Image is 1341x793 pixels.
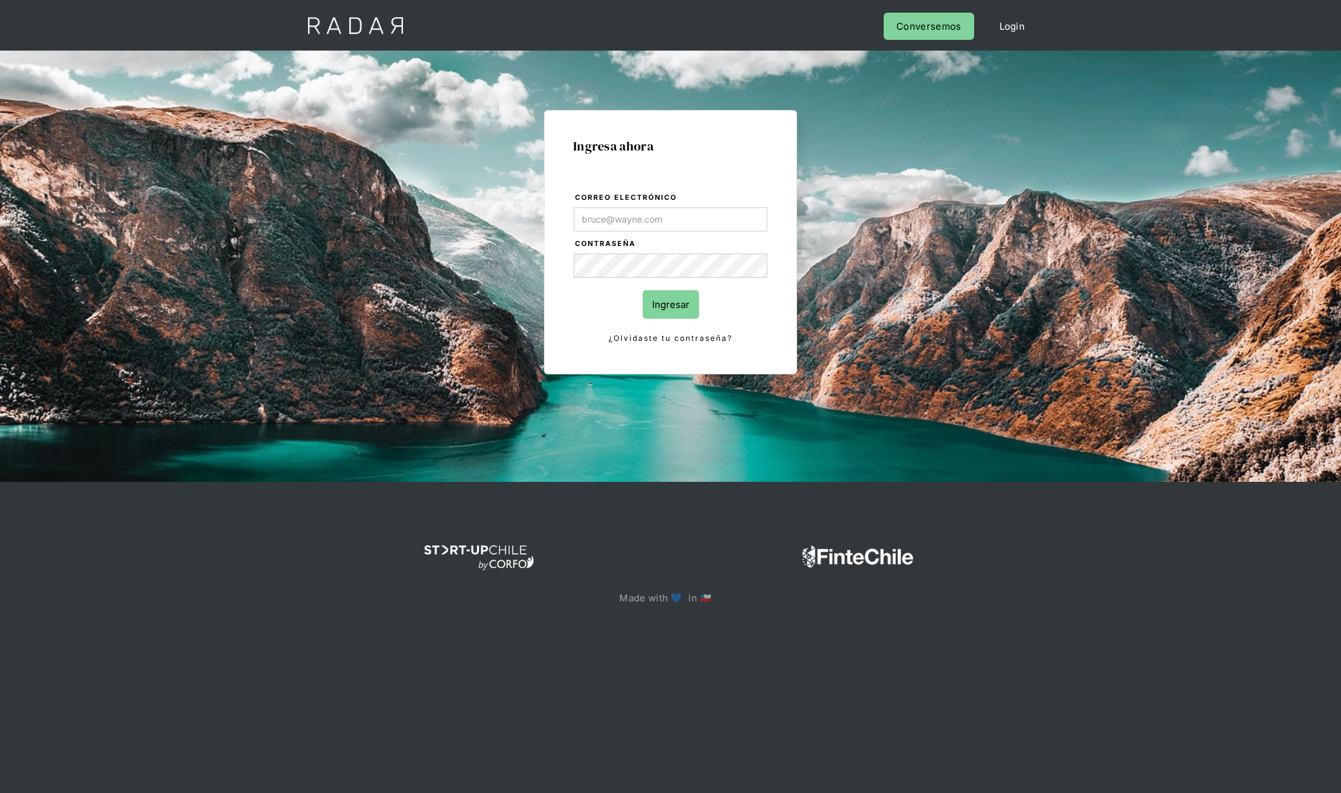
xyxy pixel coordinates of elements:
h1: Ingresa ahora [573,139,768,153]
label: Contraseña [575,238,767,250]
label: Correo electrónico [575,192,767,204]
form: Login Form [573,191,768,345]
p: Made with 💙 in 🇨🇱 [619,589,721,606]
a: ¿Olvidaste tu contraseña? [574,331,767,345]
a: Login [987,13,1038,40]
input: bruce@wayne.com [574,207,767,231]
a: Conversemos [884,13,973,40]
input: Ingresar [643,290,699,319]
